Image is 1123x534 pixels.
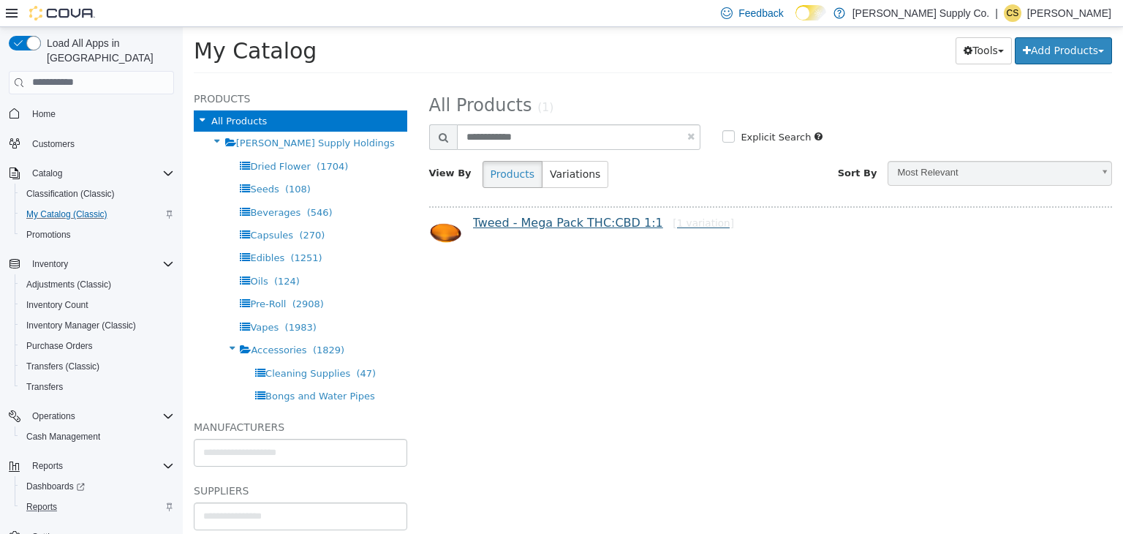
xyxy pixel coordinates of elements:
span: Inventory Count [20,296,174,314]
span: Classification (Classic) [26,188,115,200]
span: Operations [32,410,75,422]
span: (1829) [130,317,162,328]
span: [PERSON_NAME] Supply Holdings [53,110,212,121]
a: Most Relevant [705,134,929,159]
button: Adjustments (Classic) [15,274,180,295]
a: My Catalog (Classic) [20,206,113,223]
span: (2908) [110,271,141,282]
span: Feedback [738,6,783,20]
span: Dashboards [26,481,85,492]
span: Bongs and Water Pipes [83,364,192,375]
span: Operations [26,407,174,425]
button: Cash Management [15,426,180,447]
span: Cleaning Supplies [83,341,167,352]
span: Transfers (Classic) [20,358,174,375]
span: Customers [32,138,75,150]
small: (1) [355,74,371,87]
span: Dashboards [20,478,174,495]
span: (108) [102,157,128,168]
a: Dashboards [20,478,91,495]
button: Tools [773,10,829,37]
span: Inventory [26,255,174,273]
a: Purchase Orders [20,337,99,355]
span: Catalog [26,165,174,182]
a: Inventory Count [20,296,94,314]
span: Seeds [67,157,96,168]
span: Pre-Roll [67,271,103,282]
span: Catalog [32,168,62,179]
span: Transfers [26,381,63,393]
a: Inventory Manager (Classic) [20,317,142,334]
span: Oils [67,249,85,260]
a: Tweed - Mega Pack THC:CBD 1:1[1 variation] [290,189,552,203]
span: All Products [29,89,84,99]
button: Products [300,134,360,161]
button: Reports [15,497,180,517]
p: [PERSON_NAME] [1027,4,1111,22]
span: Edibles [67,225,102,236]
button: Variations [359,134,426,161]
span: Reports [26,457,174,475]
a: Customers [26,135,80,153]
span: Most Relevant [706,135,910,157]
span: Load All Apps in [GEOGRAPHIC_DATA] [41,36,174,65]
button: Home [3,103,180,124]
a: Classification (Classic) [20,185,121,203]
button: Operations [26,407,81,425]
button: Transfers [15,377,180,397]
span: Inventory [32,258,68,270]
a: Home [26,105,61,123]
span: Home [26,105,174,123]
button: Purchase Orders [15,336,180,356]
a: Cash Management [20,428,106,445]
button: Inventory [26,255,74,273]
span: (1704) [134,134,165,145]
h5: Products [11,63,224,80]
p: | [995,4,998,22]
img: 150 [246,189,279,222]
span: Adjustments (Classic) [26,279,111,290]
span: (1983) [102,295,134,306]
span: Reports [20,498,174,516]
span: Cash Management [20,428,174,445]
button: Transfers (Classic) [15,356,180,377]
span: All Products [246,68,349,89]
label: Explicit Search [554,103,628,118]
span: (270) [116,203,142,214]
span: Adjustments (Classic) [20,276,174,293]
a: Reports [20,498,63,516]
button: Add Products [832,10,929,37]
span: My Catalog (Classic) [26,208,107,220]
span: Accessories [68,317,124,328]
button: Catalog [26,165,68,182]
span: Purchase Orders [26,340,93,352]
div: Charisma Santos [1004,4,1021,22]
button: Inventory Manager (Classic) [15,315,180,336]
span: Home [32,108,56,120]
span: Classification (Classic) [20,185,174,203]
a: Transfers (Classic) [20,358,105,375]
span: Promotions [20,226,174,244]
button: Reports [3,456,180,476]
span: Sort By [655,140,695,151]
span: Inventory Manager (Classic) [20,317,174,334]
span: Capsules [67,203,110,214]
span: Transfers (Classic) [26,361,99,372]
span: (47) [174,341,194,352]
span: My Catalog [11,11,134,37]
button: Promotions [15,225,180,245]
img: Cova [29,6,95,20]
a: Adjustments (Classic) [20,276,117,293]
span: Cash Management [26,431,100,443]
input: Dark Mode [795,5,826,20]
button: Operations [3,406,180,426]
span: Vapes [67,295,96,306]
span: Promotions [26,229,71,241]
button: Inventory Count [15,295,180,315]
button: Classification (Classic) [15,184,180,204]
span: My Catalog (Classic) [20,206,174,223]
button: My Catalog (Classic) [15,204,180,225]
span: Inventory Count [26,299,88,311]
button: Reports [26,457,69,475]
span: View By [246,140,289,151]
